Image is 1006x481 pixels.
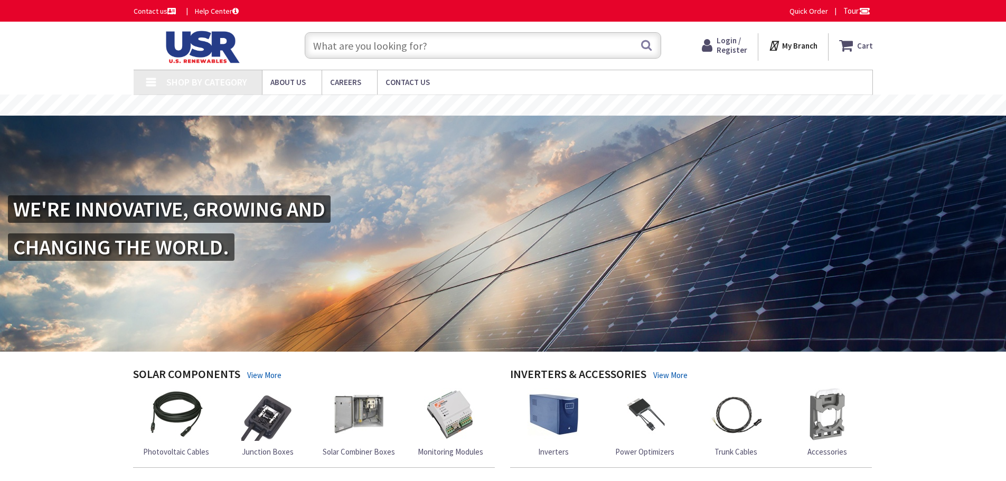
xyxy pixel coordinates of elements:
a: Login / Register [702,36,747,55]
span: Inverters [538,447,569,457]
img: Inverters [527,388,580,441]
span: About Us [270,77,306,87]
div: My Branch [768,36,817,55]
a: Power Optimizers Power Optimizers [615,388,674,457]
a: View More [653,370,688,381]
span: Solar Combiner Boxes [323,447,395,457]
img: Accessories [801,388,854,441]
input: What are you looking for? [305,32,661,59]
a: Contact us [134,6,178,16]
span: Shop By Category [166,76,247,88]
span: Contact Us [386,77,430,87]
img: U.S. Renewable Solutions [134,31,268,63]
a: Monitoring Modules Monitoring Modules [418,388,483,457]
strong: My Branch [782,41,817,51]
img: Junction Boxes [241,388,294,441]
a: Inverters Inverters [527,388,580,457]
a: Cart [839,36,873,55]
span: Trunk Cables [714,447,757,457]
a: Photovoltaic Cables Photovoltaic Cables [143,388,209,457]
span: Power Optimizers [615,447,674,457]
h2: WE'RE INNOVATIVE, GROWING AND [8,195,331,223]
span: Tour [843,6,870,16]
strong: Cart [857,36,873,55]
h2: CHANGING THE WORLD. [8,233,234,261]
h4: Inverters & Accessories [510,367,646,383]
img: Monitoring Modules [424,388,477,441]
a: Junction Boxes Junction Boxes [241,388,294,457]
span: Junction Boxes [242,447,294,457]
rs-layer: Coronavirus: Our Commitment to Our Employees and Customers [337,100,672,111]
a: Quick Order [789,6,828,16]
img: Solar Combiner Boxes [333,388,386,441]
span: Monitoring Modules [418,447,483,457]
h4: Solar Components [133,367,240,383]
a: Solar Combiner Boxes Solar Combiner Boxes [323,388,395,457]
img: Power Optimizers [618,388,671,441]
span: Careers [330,77,361,87]
a: Trunk Cables Trunk Cables [710,388,763,457]
img: Trunk Cables [710,388,763,441]
a: Accessories Accessories [801,388,854,457]
span: Accessories [807,447,847,457]
a: Help Center [195,6,239,16]
img: Photovoltaic Cables [150,388,203,441]
span: Photovoltaic Cables [143,447,209,457]
a: View More [247,370,281,381]
span: Login / Register [717,35,747,55]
